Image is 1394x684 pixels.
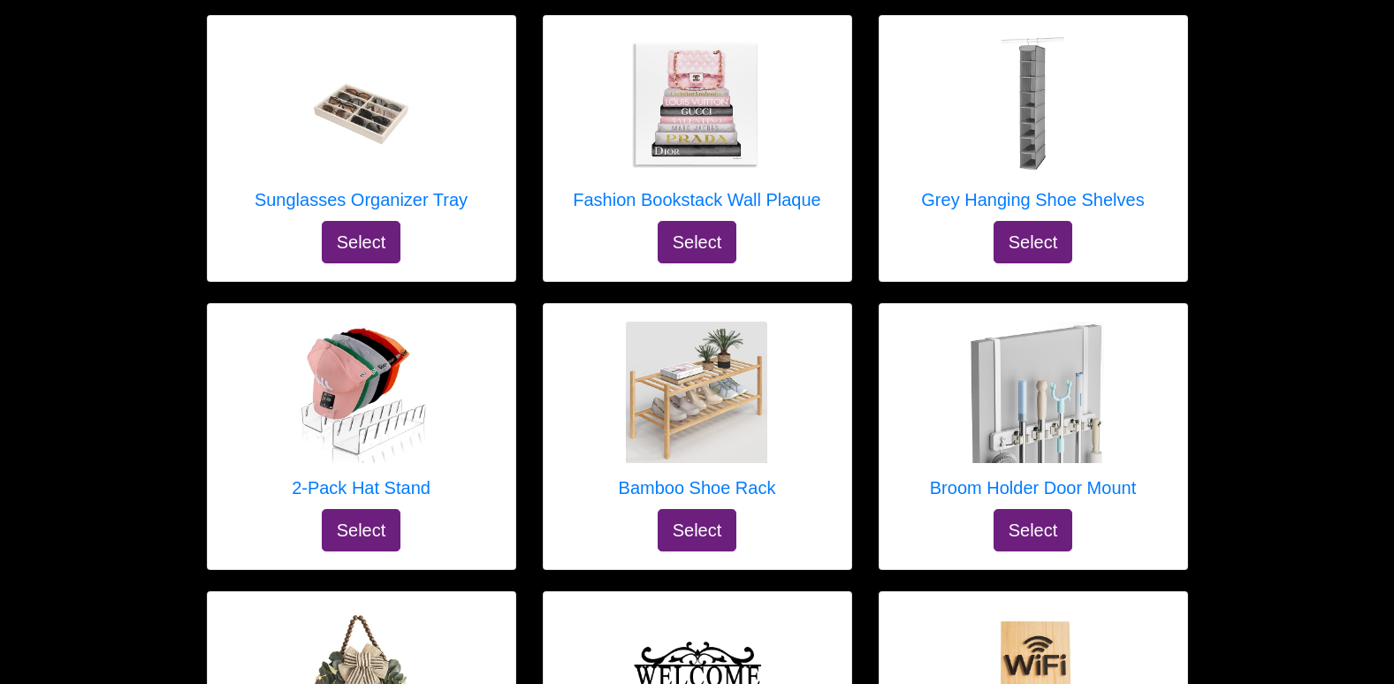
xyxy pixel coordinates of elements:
[994,221,1073,263] button: Select
[573,34,821,221] a: Fashion Bookstack Wall Plaque Fashion Bookstack Wall Plaque
[626,322,767,463] img: Bamboo Shoe Rack
[658,221,737,263] button: Select
[658,509,737,551] button: Select
[290,34,431,175] img: Sunglasses Organizer Tray
[573,189,821,210] h5: Fashion Bookstack Wall Plaque
[322,509,401,551] button: Select
[921,34,1144,221] a: Grey Hanging Shoe Shelves Grey Hanging Shoe Shelves
[994,509,1073,551] button: Select
[921,189,1144,210] h5: Grey Hanging Shoe Shelves
[291,322,432,509] a: 2-Pack Hat Stand 2-Pack Hat Stand
[291,477,432,498] h5: 2-Pack Hat Stand
[619,322,776,509] a: Bamboo Shoe Rack Bamboo Shoe Rack
[930,322,1136,509] a: Broom Holder Door Mount Broom Holder Door Mount
[619,477,776,498] h5: Bamboo Shoe Rack
[963,34,1104,175] img: Grey Hanging Shoe Shelves
[930,477,1136,498] h5: Broom Holder Door Mount
[255,34,468,221] a: Sunglasses Organizer Tray Sunglasses Organizer Tray
[963,322,1104,463] img: Broom Holder Door Mount
[255,189,468,210] h5: Sunglasses Organizer Tray
[322,221,401,263] button: Select
[626,34,767,175] img: Fashion Bookstack Wall Plaque
[291,322,432,463] img: 2-Pack Hat Stand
